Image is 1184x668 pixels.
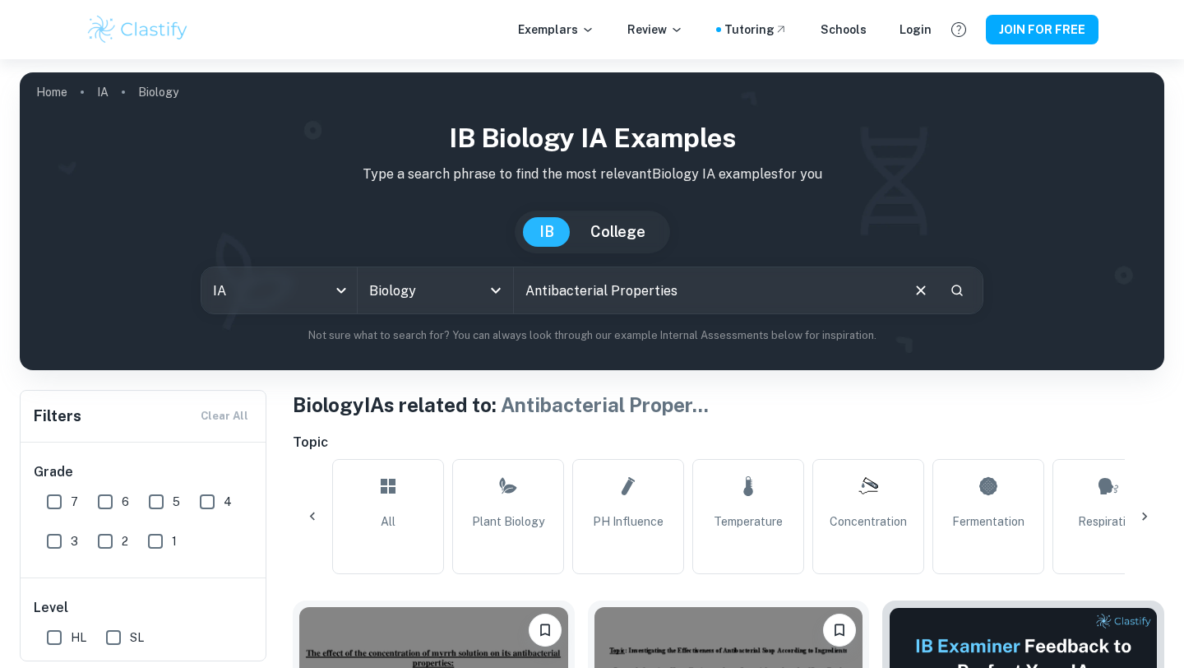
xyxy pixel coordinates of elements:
img: Clastify logo [86,13,190,46]
input: E.g. photosynthesis, coffee and protein, HDI and diabetes... [514,267,899,313]
a: Tutoring [724,21,788,39]
span: 2 [122,532,128,550]
h1: Biology IAs related to: [293,390,1164,420]
h6: Grade [34,462,254,482]
h6: Level [34,598,254,618]
button: Help and Feedback [945,16,973,44]
button: Search [943,276,971,304]
button: JOIN FOR FREE [986,15,1098,44]
span: 5 [173,493,180,511]
span: Concentration [830,513,907,531]
a: Login [900,21,932,39]
span: Plant Biology [472,513,544,531]
span: All [381,513,395,531]
span: Fermentation [952,513,1024,531]
button: College [574,217,662,247]
img: profile cover [20,72,1164,370]
div: IA [201,267,357,313]
a: Schools [821,21,867,39]
span: 1 [172,532,177,550]
p: Review [627,21,683,39]
a: Home [36,81,67,104]
span: SL [130,629,144,647]
p: Not sure what to search for? You can always look through our example Internal Assessments below f... [33,327,1151,344]
h1: IB Biology IA examples [33,118,1151,158]
span: Respiration [1078,513,1139,531]
span: pH Influence [593,513,664,531]
span: 6 [122,493,129,511]
p: Biology [138,83,178,101]
a: IA [97,81,109,104]
h6: Topic [293,433,1164,452]
button: IB [523,217,571,247]
span: 3 [71,532,78,550]
span: Temperature [714,513,783,531]
span: HL [71,629,86,647]
button: Please log in to bookmark exemplars [823,614,856,647]
span: Antibacterial Proper ... [501,393,709,416]
button: Please log in to bookmark exemplars [529,614,562,647]
button: Clear [905,275,937,306]
p: Exemplars [518,21,594,39]
span: 4 [224,493,232,511]
p: Type a search phrase to find the most relevant Biology IA examples for you [33,165,1151,184]
button: Open [484,279,507,302]
h6: Filters [34,405,81,428]
span: 7 [71,493,78,511]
